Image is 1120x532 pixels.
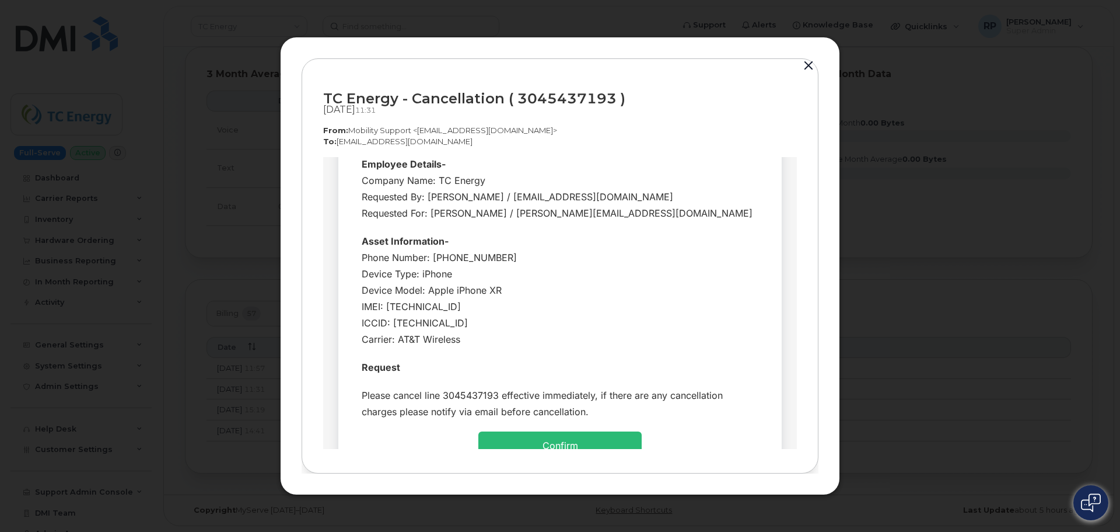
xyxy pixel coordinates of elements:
div: TC Energy - Cancellation ( 3045437193 ) [323,91,797,106]
a: Confirm [219,283,255,294]
div: Please cancel line 3045437193 effective immediately, if there are any cancellation charges please... [38,230,435,263]
div: Request [38,202,435,218]
strong: To: [323,137,337,146]
p: [EMAIL_ADDRESS][DOMAIN_NAME] [323,136,797,147]
strong: From: [323,126,348,135]
p: Mobility Support <[EMAIL_ADDRESS][DOMAIN_NAME]> [323,125,797,136]
span: 11:31 [355,106,376,114]
img: Open chat [1081,493,1101,512]
div: Asset Information- [38,76,435,92]
div: Company Name: TC Energy Requested By: [PERSON_NAME] / [EMAIL_ADDRESS][DOMAIN_NAME] Requested For:... [38,15,435,64]
div: [DATE] [323,104,797,116]
div: Phone Number: [PHONE_NUMBER] Device Type: iPhone Device Model: Apple iPhone XR IMEI: [TECHNICAL_I... [38,92,435,190]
